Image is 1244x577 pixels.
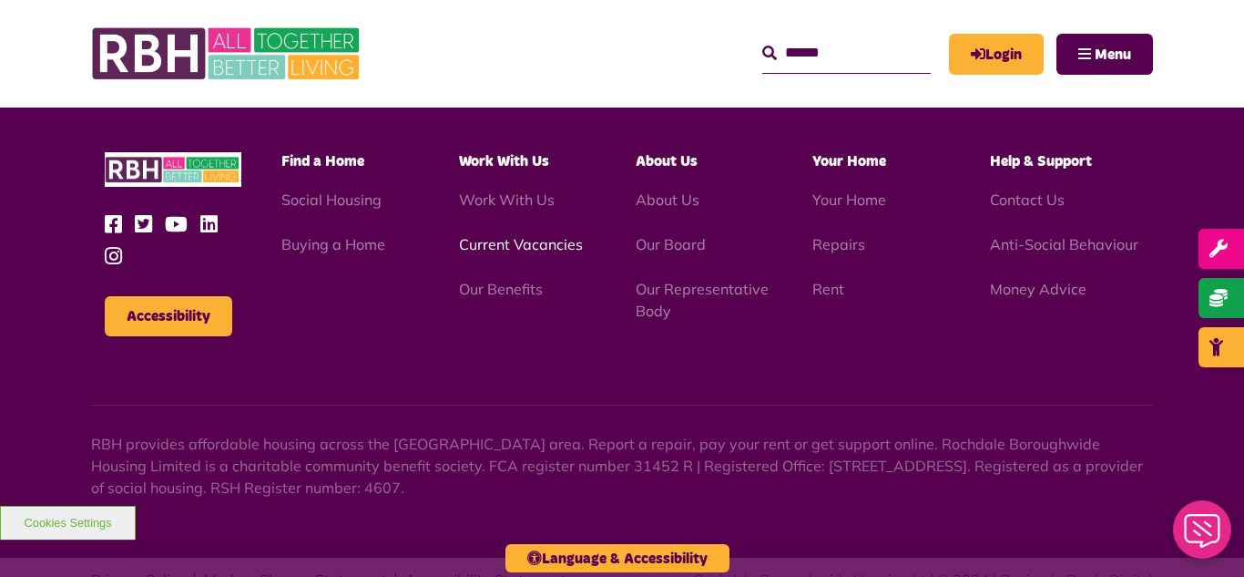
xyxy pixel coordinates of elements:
[1056,34,1153,75] button: Navigation
[949,34,1044,75] a: MyRBH
[636,191,699,209] a: About Us
[990,235,1138,253] a: Anti-Social Behaviour
[762,34,931,73] input: Search
[1162,495,1244,577] iframe: Netcall Web Assistant for live chat
[636,154,698,169] span: About Us
[91,18,364,89] img: RBH
[812,191,886,209] a: Your Home
[91,433,1153,499] p: RBH provides affordable housing across the [GEOGRAPHIC_DATA] area. Report a repair, pay your rent...
[812,280,844,298] a: Rent
[990,191,1065,209] a: Contact Us
[812,154,886,169] span: Your Home
[636,235,706,253] a: Our Board
[459,191,555,209] a: Work With Us
[812,235,865,253] a: Repairs
[281,235,385,253] a: Buying a Home
[105,152,241,188] img: RBH
[990,280,1086,298] a: Money Advice
[459,280,543,298] a: Our Benefits
[281,191,382,209] a: Social Housing - open in a new tab
[505,544,729,572] button: Language & Accessibility
[105,296,232,336] button: Accessibility
[459,154,549,169] span: Work With Us
[636,280,769,320] a: Our Representative Body
[281,154,364,169] span: Find a Home
[459,235,583,253] a: Current Vacancies
[990,154,1092,169] span: Help & Support
[1095,47,1131,62] span: Menu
